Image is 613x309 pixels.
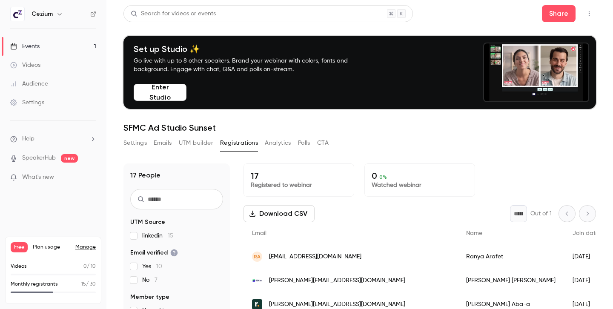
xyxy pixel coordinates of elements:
[372,171,468,181] p: 0
[61,154,78,163] span: new
[298,136,310,150] button: Polls
[564,269,607,292] div: [DATE]
[22,154,56,163] a: SpeakerHub
[542,5,576,22] button: Share
[265,136,291,150] button: Analytics
[81,282,86,287] span: 15
[168,233,173,239] span: 15
[11,242,28,252] span: Free
[379,174,387,180] span: 0 %
[269,276,405,285] span: [PERSON_NAME][EMAIL_ADDRESS][DOMAIN_NAME]
[458,269,564,292] div: [PERSON_NAME] [PERSON_NAME]
[142,262,162,271] span: Yes
[156,263,162,269] span: 10
[10,134,96,143] li: help-dropdown-opener
[254,253,261,260] span: RA
[33,244,70,251] span: Plan usage
[134,84,186,101] button: Enter Studio
[11,263,27,270] p: Videos
[220,136,258,150] button: Registrations
[83,263,96,270] p: / 10
[130,249,178,257] span: Email verified
[155,277,158,283] span: 7
[123,123,596,133] h1: SFMC Ad Studio Sunset
[130,293,169,301] span: Member type
[269,252,361,261] span: [EMAIL_ADDRESS][DOMAIN_NAME]
[75,244,96,251] a: Manage
[252,230,266,236] span: Email
[142,232,173,240] span: linkedin
[243,205,315,222] button: Download CSV
[466,230,482,236] span: Name
[131,9,216,18] div: Search for videos or events
[251,181,347,189] p: Registered to webinar
[317,136,329,150] button: CTA
[252,275,262,286] img: skie.com.au
[81,280,96,288] p: / 30
[269,300,405,309] span: [PERSON_NAME][EMAIL_ADDRESS][DOMAIN_NAME]
[11,280,58,288] p: Monthly registrants
[11,7,24,21] img: Cezium
[134,57,368,74] p: Go live with up to 8 other speakers. Brand your webinar with colors, fonts and background. Engage...
[372,181,468,189] p: Watched webinar
[458,245,564,269] div: Ranya Arafet
[142,276,158,284] span: No
[251,171,347,181] p: 17
[134,44,368,54] h4: Set up Studio ✨
[10,80,48,88] div: Audience
[32,10,53,18] h6: Cezium
[130,218,165,226] span: UTM Source
[123,136,147,150] button: Settings
[83,264,87,269] span: 0
[564,245,607,269] div: [DATE]
[130,170,160,180] h1: 17 People
[22,173,54,182] span: What's new
[10,98,44,107] div: Settings
[154,136,172,150] button: Emails
[10,42,40,51] div: Events
[530,209,552,218] p: Out of 1
[179,136,213,150] button: UTM builder
[22,134,34,143] span: Help
[573,230,599,236] span: Join date
[10,61,40,69] div: Videos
